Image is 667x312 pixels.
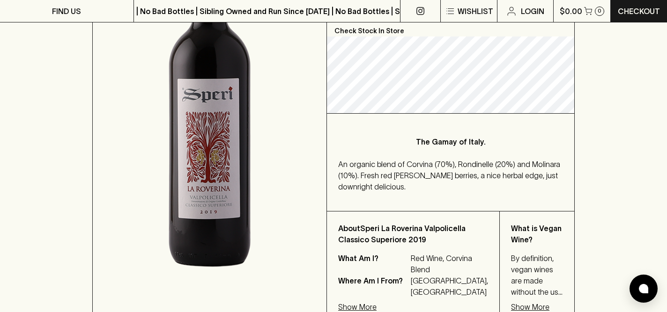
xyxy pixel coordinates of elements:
p: 0 [598,8,601,14]
p: About Speri La Roverina Valpolicella Classico Superiore 2019 [338,223,488,245]
p: Login [521,6,544,17]
p: The Gamay of Italy. [357,136,544,147]
p: Where Am I From? [338,275,408,297]
p: By definition, vegan wines are made without the use of these animal-based fining agents. They eit... [511,253,563,297]
p: Wishlist [458,6,493,17]
p: Checkout [618,6,660,17]
p: Red Wine, Corvina Blend [411,253,488,275]
p: An organic blend of Corvina (70%), Rondinelle (20%) and Molinara (10%). Fresh red [PERSON_NAME] b... [338,159,563,192]
b: What is Vegan Wine? [511,224,562,244]
p: Check Stock In Store [327,19,574,36]
p: $0.00 [560,6,582,17]
p: FIND US [52,6,81,17]
p: What Am I? [338,253,408,275]
p: [GEOGRAPHIC_DATA], [GEOGRAPHIC_DATA] [411,275,488,297]
img: bubble-icon [639,284,648,293]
